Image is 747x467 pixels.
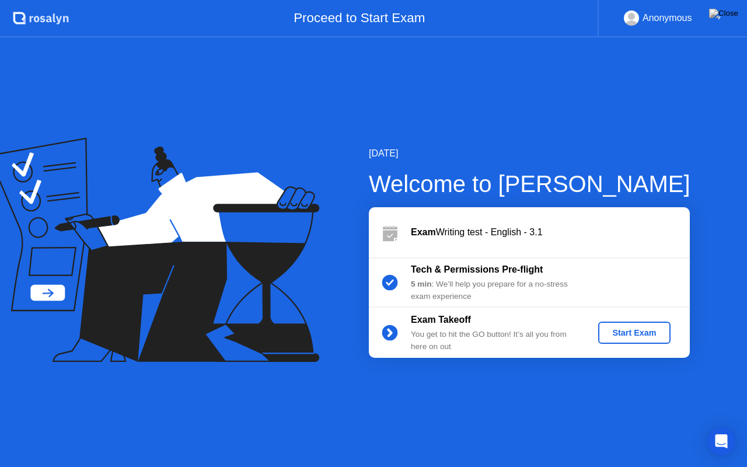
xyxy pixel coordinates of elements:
b: Exam Takeoff [411,315,471,325]
button: Start Exam [598,322,670,344]
div: Start Exam [603,328,665,337]
div: [DATE] [369,147,690,161]
div: Welcome to [PERSON_NAME] [369,166,690,201]
div: Writing test - English - 3.1 [411,225,690,239]
b: 5 min [411,280,432,288]
div: Open Intercom Messenger [707,427,735,455]
div: Anonymous [643,11,692,26]
b: Tech & Permissions Pre-flight [411,264,543,274]
div: : We’ll help you prepare for a no-stress exam experience [411,278,579,302]
div: You get to hit the GO button! It’s all you from here on out [411,329,579,353]
img: Close [709,9,738,18]
b: Exam [411,227,436,237]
